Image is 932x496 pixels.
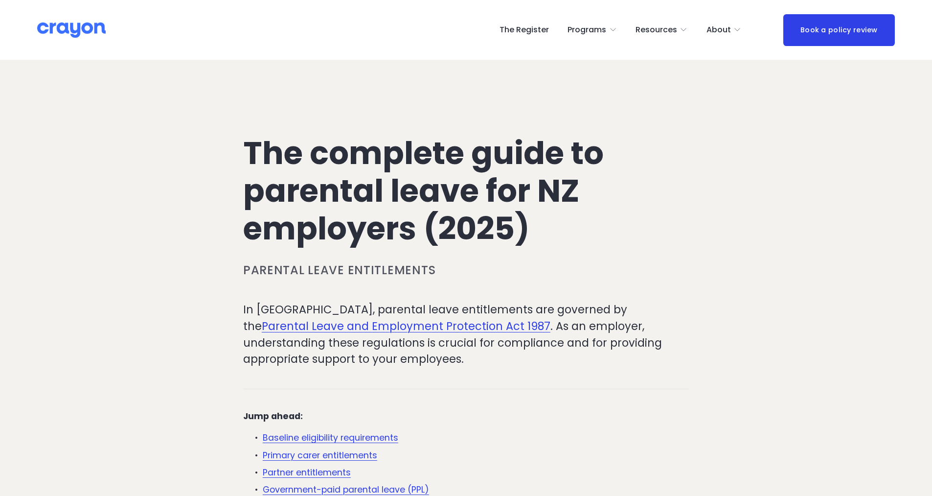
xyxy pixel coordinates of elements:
h1: The complete guide to parental leave for NZ employers (2025) [243,135,689,247]
a: The Register [500,22,549,38]
a: Primary carer entitlements [263,449,377,461]
a: Government-paid parental leave (PPL) [263,484,429,496]
p: In [GEOGRAPHIC_DATA], parental leave entitlements are governed by the . As an employer, understan... [243,302,689,367]
a: Parental leave entitlements [243,262,435,278]
span: Programs [568,23,606,37]
a: Book a policy review [783,14,895,46]
span: About [706,23,731,37]
a: folder dropdown [706,22,742,38]
a: Partner entitlements [263,467,351,478]
a: folder dropdown [568,22,617,38]
img: Crayon [37,22,106,39]
a: folder dropdown [636,22,688,38]
span: Resources [636,23,677,37]
strong: Jump ahead: [243,410,303,422]
a: Parental Leave and Employment Protection Act 1987 [262,318,550,334]
a: Baseline eligibility requirements [263,432,398,444]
